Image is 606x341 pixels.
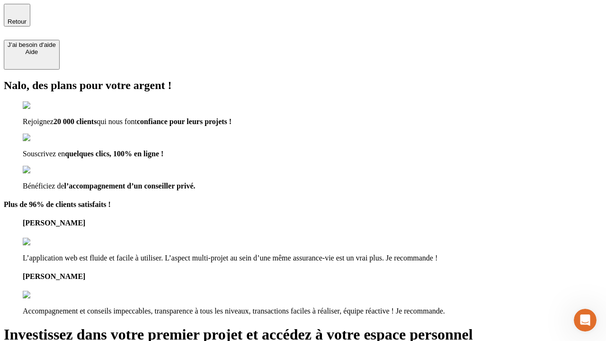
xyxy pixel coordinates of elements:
h4: [PERSON_NAME] [23,219,602,227]
h4: Plus de 96% de clients satisfaits ! [4,200,602,209]
iframe: Intercom live chat [574,309,597,332]
span: confiance pour leurs projets ! [137,117,232,126]
span: l’accompagnement d’un conseiller privé. [64,182,196,190]
span: Retour [8,18,27,25]
span: Bénéficiez de [23,182,64,190]
span: Rejoignez [23,117,53,126]
div: Aide [8,48,56,55]
button: J’ai besoin d'aideAide [4,40,60,70]
div: J’ai besoin d'aide [8,41,56,48]
p: L’application web est fluide et facile à utiliser. L’aspect multi-projet au sein d’une même assur... [23,254,602,262]
img: checkmark [23,166,63,174]
img: checkmark [23,134,63,142]
span: qui nous font [97,117,136,126]
span: quelques clics, 100% en ligne ! [65,150,163,158]
img: checkmark [23,101,63,110]
img: reviews stars [23,238,70,246]
img: reviews stars [23,291,70,299]
span: Souscrivez en [23,150,65,158]
span: 20 000 clients [53,117,97,126]
h4: [PERSON_NAME] [23,272,602,281]
p: Accompagnement et conseils impeccables, transparence à tous les niveaux, transactions faciles à r... [23,307,602,315]
button: Retour [4,4,30,27]
h2: Nalo, des plans pour votre argent ! [4,79,602,92]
